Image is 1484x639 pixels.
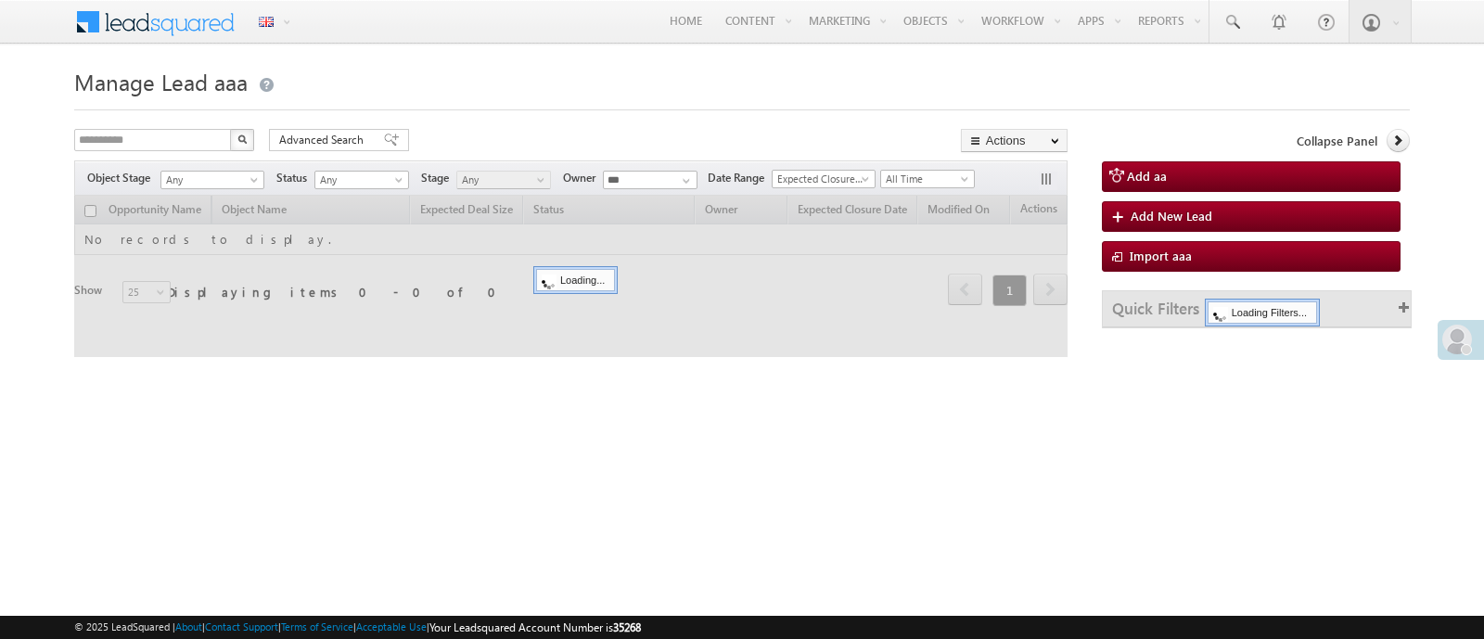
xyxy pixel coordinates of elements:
span: 35268 [613,620,641,634]
span: Any [161,172,258,188]
span: Status [276,170,314,186]
span: Manage Lead aaa [74,67,248,96]
img: Search [237,134,247,144]
span: Any [315,172,403,188]
a: Expected Closure Date [772,170,876,188]
a: Contact Support [205,620,278,633]
span: Expected Closure Date [773,171,869,187]
a: Acceptable Use [356,620,427,633]
a: Any [160,171,264,189]
a: Terms of Service [281,620,353,633]
a: Show All Items [672,172,696,190]
span: Any [457,172,545,188]
span: Add New Lead [1131,208,1212,224]
a: All Time [880,170,975,188]
a: About [175,620,202,633]
span: Object Stage [87,170,158,186]
div: Loading... [536,269,615,291]
a: Any [314,171,409,189]
span: Date Range [708,170,772,186]
span: All Time [881,171,969,187]
span: Your Leadsquared Account Number is [429,620,641,634]
div: Loading Filters... [1208,301,1317,324]
span: © 2025 LeadSquared | | | | | [74,619,641,636]
span: Import aaa [1130,248,1192,263]
span: Advanced Search [279,132,369,148]
span: Stage [421,170,456,186]
span: Add aa [1127,168,1167,184]
a: Any [456,171,551,189]
span: Owner [563,170,603,186]
button: Actions [961,129,1068,152]
span: Collapse Panel [1297,133,1377,149]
